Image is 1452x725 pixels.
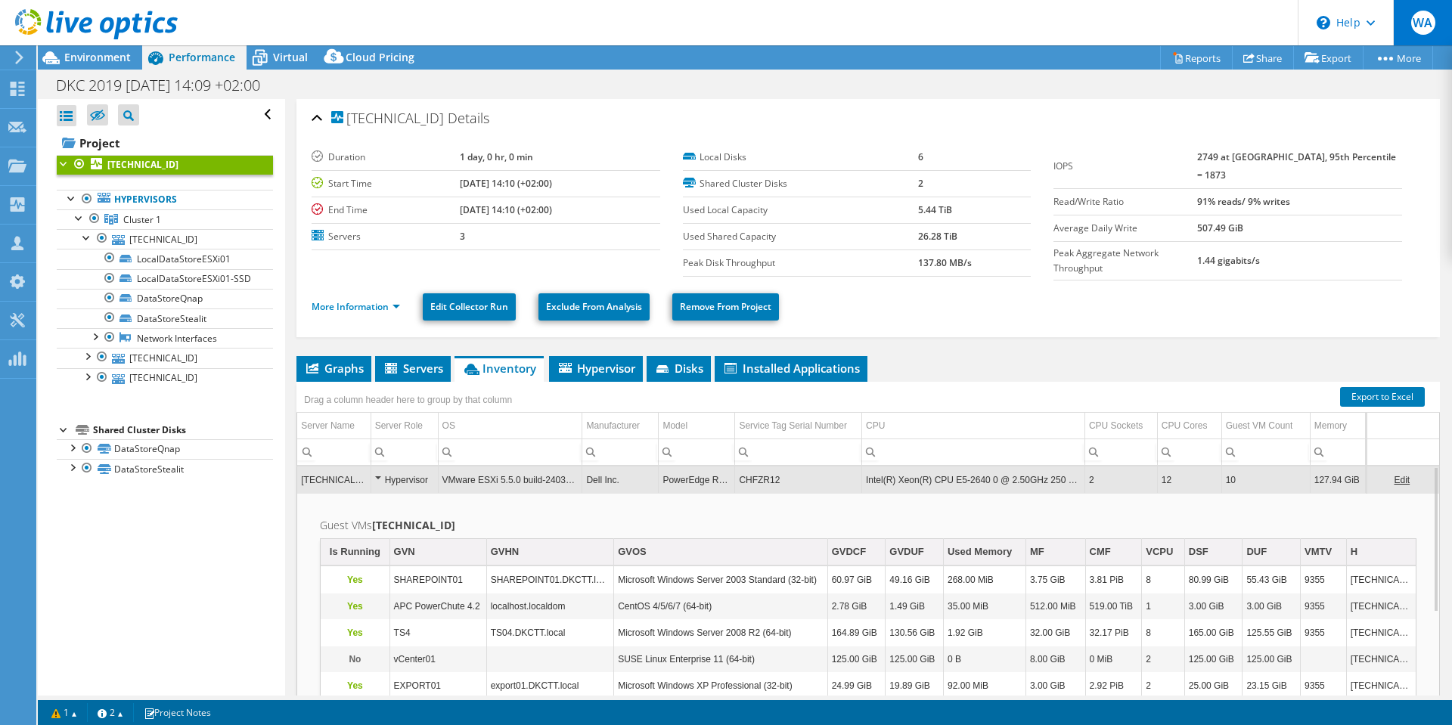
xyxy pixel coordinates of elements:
td: Guest VM Count Column [1221,413,1310,439]
td: Column H, Value 192.168.5.231 [1346,567,1416,593]
p: Yes [324,677,385,695]
a: 1 [41,703,88,722]
b: [DATE] 14:10 (+02:00) [460,177,552,190]
span: Servers [383,361,443,376]
td: Column Server Name, Value 192.168.5.231 [297,466,371,493]
span: Environment [64,50,131,64]
td: VMTV Column [1301,539,1347,565]
div: Server Role [375,417,423,435]
td: Column VMTV, Value 9355 [1301,567,1347,593]
div: CPU Sockets [1089,417,1143,435]
td: CPU Cores Column [1157,413,1221,439]
td: GVDUF Column [886,539,944,565]
td: Column DUF, Value 23.15 GiB [1243,673,1301,699]
b: 3 [460,230,465,243]
a: [TECHNICAL_ID] [57,229,273,249]
td: Column GVN, Value SHAREPOINT01 [389,567,486,593]
td: CPU Column [862,413,1085,439]
td: GVN Column [389,539,486,565]
td: Column GVN, Value TS4 [389,620,486,646]
td: Column GVDCF, Value 125.00 GiB [827,646,886,673]
td: Column DSF, Value 125.00 GiB [1184,646,1243,673]
td: Column CMF, Value 0 MiB [1085,646,1142,673]
span: Installed Applications [722,361,860,376]
b: 5.44 TiB [918,203,952,216]
div: Manufacturer [586,417,640,435]
td: Column GVDCF, Value 24.99 GiB [827,673,886,699]
span: Details [448,109,489,127]
span: Inventory [462,361,536,376]
svg: \n [1317,16,1330,29]
td: Column Is Running, Value No [321,646,389,673]
td: Column Guest VM Count, Value 10 [1221,466,1310,493]
td: Column Model, Filter cell [659,438,735,465]
label: Peak Aggregate Network Throughput [1053,246,1197,276]
span: Cloud Pricing [346,50,414,64]
td: Used Memory Column [943,539,1025,565]
div: Memory [1314,417,1347,435]
td: Column GVHN, Value localhost.localdom [486,593,613,620]
td: GVDCF Column [827,539,886,565]
td: Column OS, Filter cell [438,438,582,465]
label: Used Shared Capacity [683,229,918,244]
p: Yes [324,571,385,589]
b: 137.80 MB/s [918,256,972,269]
b: 507.49 GiB [1197,222,1243,234]
td: Column GVHN, Value export01.DKCTT.local [486,673,613,699]
label: Duration [312,150,460,165]
span: Hypervisor [557,361,635,376]
td: Column GVDUF, Value 1.49 GiB [886,593,944,620]
td: Column CPU Cores, Filter cell [1157,438,1221,465]
p: No [324,650,385,668]
td: Column DUF, Value 3.00 GiB [1243,593,1301,620]
b: 2 [918,177,923,190]
td: Column OS, Value VMware ESXi 5.5.0 build-2403361 [438,466,582,493]
div: Model [662,417,687,435]
td: Column GVDCF, Value 164.89 GiB [827,620,886,646]
h2: Guest VMs [320,516,1416,534]
td: Column DSF, Value 80.99 GiB [1184,567,1243,593]
span: [TECHNICAL_ID] [331,111,444,126]
div: Shared Cluster Disks [93,421,273,439]
td: Column GVDCF, Value 2.78 GiB [827,593,886,620]
div: Is Running [330,543,380,561]
div: CPU Cores [1162,417,1208,435]
td: Column GVDUF, Value 19.89 GiB [886,673,944,699]
td: VCPU Column [1142,539,1184,565]
a: Cluster 1 [57,209,273,229]
div: DSF [1189,543,1208,561]
div: GVN [394,543,415,561]
td: Column VCPU, Value 8 [1142,567,1184,593]
td: CMF Column [1085,539,1142,565]
span: Disks [654,361,703,376]
label: Start Time [312,176,460,191]
td: Column Used Memory, Value 92.00 MiB [943,673,1025,699]
a: Remove From Project [672,293,779,321]
a: Project [57,131,273,155]
td: DSF Column [1184,539,1243,565]
td: Memory Column [1310,413,1366,439]
td: Column CPU, Value Intel(R) Xeon(R) CPU E5-2640 0 @ 2.50GHz 250 GHz [862,466,1085,493]
td: Column VCPU, Value 8 [1142,620,1184,646]
td: Column DUF, Value 125.00 GiB [1243,646,1301,673]
a: More Information [312,300,400,313]
a: More [1363,46,1433,70]
td: Column MF, Value 3.75 GiB [1025,567,1085,593]
a: Hypervisors [57,190,273,209]
a: DataStoreQnap [57,439,273,459]
td: Column GVDUF, Value 125.00 GiB [886,646,944,673]
div: GVHN [491,543,520,561]
td: Column Guest VM Count, Filter cell [1221,438,1310,465]
td: H Column [1346,539,1416,565]
td: Column GVHN, Value TS04.DKCTT.local [486,620,613,646]
td: Service Tag Serial Number Column [735,413,862,439]
td: Column VCPU, Value 1 [1142,593,1184,620]
a: LocalDataStoreESXi01-SSD [57,269,273,289]
td: Column Model, Value PowerEdge R720 [659,466,735,493]
a: [TECHNICAL_ID] [57,155,273,175]
td: Column H, Value 192.168.5.231 [1346,593,1416,620]
td: Column GVDUF, Value 49.16 GiB [886,567,944,593]
b: [TECHNICAL_ID] [107,158,178,171]
b: [TECHNICAL_ID] [372,518,455,532]
td: Is Running Column [321,539,389,565]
